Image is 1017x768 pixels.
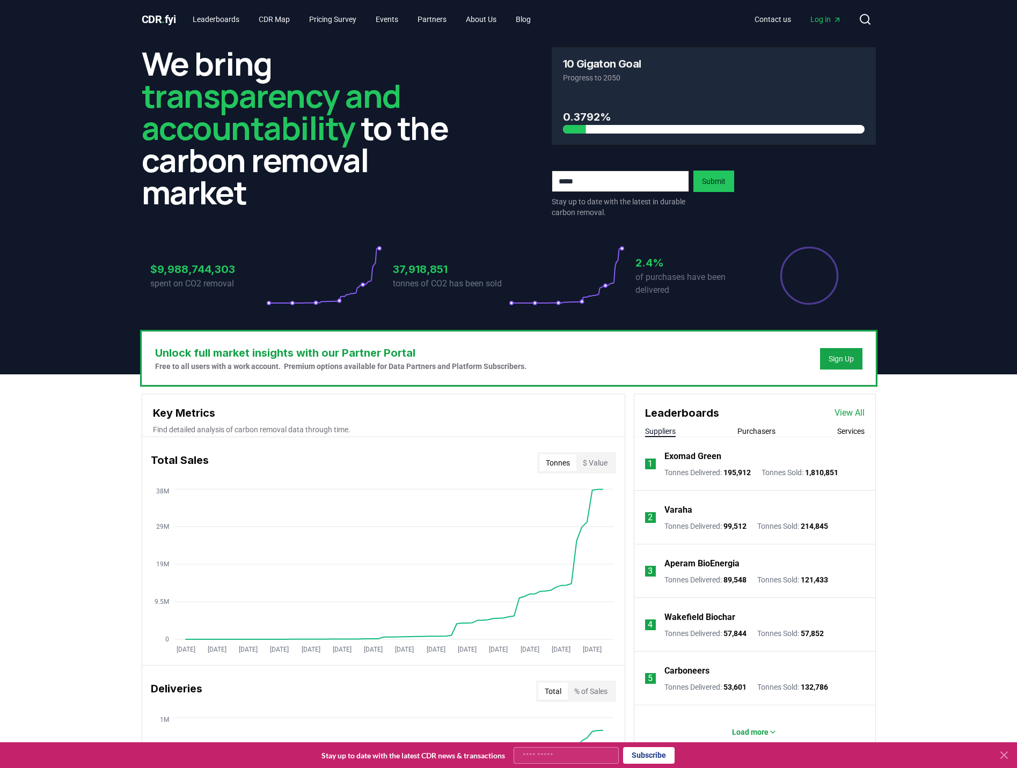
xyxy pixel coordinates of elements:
[635,271,751,297] p: of purchases have been delivered
[539,454,576,471] button: Tonnes
[693,171,734,192] button: Submit
[757,521,828,531] p: Tonnes Sold :
[757,628,824,639] p: Tonnes Sold :
[648,618,653,631] p: 4
[664,450,721,463] a: Exomad Green
[723,468,751,477] span: 195,912
[142,73,401,150] span: transparency and accountability
[393,261,509,277] h3: 37,918,851
[779,246,839,306] div: Percentage of sales delivered
[801,683,828,691] span: 132,786
[207,646,226,653] tspan: [DATE]
[153,405,614,421] h3: Key Metrics
[426,646,445,653] tspan: [DATE]
[732,727,769,737] p: Load more
[489,646,508,653] tspan: [DATE]
[664,682,747,692] p: Tonnes Delivered :
[757,574,828,585] p: Tonnes Sold :
[538,683,568,700] button: Total
[635,255,751,271] h3: 2.4%
[563,58,641,69] h3: 10 Gigaton Goal
[805,468,838,477] span: 1,810,851
[409,10,455,29] a: Partners
[563,109,865,125] h3: 0.3792%
[160,716,169,723] tspan: 1M
[645,405,719,421] h3: Leaderboards
[142,12,176,27] a: CDR.fyi
[142,47,466,208] h2: We bring to the carbon removal market
[156,523,169,530] tspan: 29M
[393,277,509,290] p: tonnes of CO2 has been sold
[332,646,351,653] tspan: [DATE]
[820,348,862,370] button: Sign Up
[723,522,747,530] span: 99,512
[664,574,747,585] p: Tonnes Delivered :
[156,488,169,495] tspan: 38M
[664,521,747,531] p: Tonnes Delivered :
[746,10,850,29] nav: Main
[568,683,614,700] button: % of Sales
[746,10,800,29] a: Contact us
[367,10,407,29] a: Events
[810,14,842,25] span: Log in
[239,646,258,653] tspan: [DATE]
[829,353,854,364] a: Sign Up
[150,261,266,277] h3: $9,988,744,303
[664,467,751,478] p: Tonnes Delivered :
[664,611,735,624] a: Wakefield Biochar
[153,424,614,435] p: Find detailed analysis of carbon removal data through time.
[664,664,709,677] a: Carboneers
[801,522,828,530] span: 214,845
[301,10,365,29] a: Pricing Survey
[563,72,865,83] p: Progress to 2050
[250,10,298,29] a: CDR Map
[270,646,289,653] tspan: [DATE]
[583,646,602,653] tspan: [DATE]
[648,457,653,470] p: 1
[645,426,676,437] button: Suppliers
[648,511,653,524] p: 2
[762,467,838,478] p: Tonnes Sold :
[184,10,248,29] a: Leaderboards
[364,646,383,653] tspan: [DATE]
[155,598,169,605] tspan: 9.5M
[301,646,320,653] tspan: [DATE]
[648,565,653,578] p: 3
[723,575,747,584] span: 89,548
[155,345,526,361] h3: Unlock full market insights with our Partner Portal
[802,10,850,29] a: Log in
[176,646,195,653] tspan: [DATE]
[151,681,202,702] h3: Deliveries
[184,10,539,29] nav: Main
[520,646,539,653] tspan: [DATE]
[507,10,539,29] a: Blog
[457,646,476,653] tspan: [DATE]
[150,277,266,290] p: spent on CO2 removal
[737,426,775,437] button: Purchasers
[801,629,824,638] span: 57,852
[837,426,865,437] button: Services
[142,13,176,26] span: CDR fyi
[664,557,740,570] a: Aperam BioEnergia
[664,628,747,639] p: Tonnes Delivered :
[835,407,865,419] a: View All
[648,672,653,685] p: 5
[155,361,526,372] p: Free to all users with a work account. Premium options available for Data Partners and Platform S...
[162,13,165,26] span: .
[664,504,692,516] a: Varaha
[723,721,786,743] button: Load more
[395,646,414,653] tspan: [DATE]
[723,629,747,638] span: 57,844
[552,196,689,218] p: Stay up to date with the latest in durable carbon removal.
[723,683,747,691] span: 53,601
[156,560,169,568] tspan: 19M
[801,575,828,584] span: 121,433
[576,454,614,471] button: $ Value
[165,636,169,643] tspan: 0
[457,10,505,29] a: About Us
